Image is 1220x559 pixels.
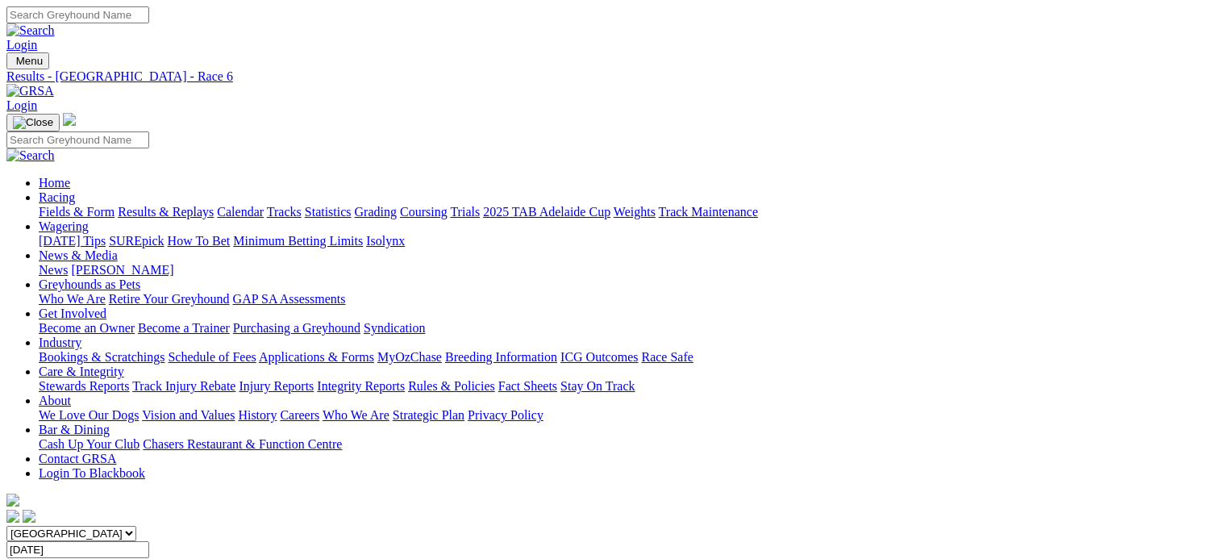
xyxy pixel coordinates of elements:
a: Results & Replays [118,205,214,219]
a: Stay On Track [560,379,635,393]
a: Care & Integrity [39,365,124,378]
a: Become an Owner [39,321,135,335]
div: Wagering [39,234,1214,248]
img: twitter.svg [23,510,35,523]
a: Wagering [39,219,89,233]
a: Injury Reports [239,379,314,393]
a: MyOzChase [377,350,442,364]
a: Cash Up Your Club [39,437,139,451]
a: Coursing [400,205,448,219]
a: Syndication [364,321,425,335]
a: Grading [355,205,397,219]
div: Racing [39,205,1214,219]
a: Rules & Policies [408,379,495,393]
img: Search [6,23,55,38]
a: Fields & Form [39,205,115,219]
a: [DATE] Tips [39,234,106,248]
a: Chasers Restaurant & Function Centre [143,437,342,451]
a: About [39,394,71,407]
div: Get Involved [39,321,1214,336]
a: Stewards Reports [39,379,129,393]
a: Calendar [217,205,264,219]
a: Get Involved [39,307,106,320]
a: Integrity Reports [317,379,405,393]
img: facebook.svg [6,510,19,523]
a: Track Maintenance [659,205,758,219]
a: Login [6,98,37,112]
a: How To Bet [168,234,231,248]
input: Select date [6,541,149,558]
a: Who We Are [323,408,389,422]
a: SUREpick [109,234,164,248]
button: Toggle navigation [6,114,60,131]
div: About [39,408,1214,423]
input: Search [6,131,149,148]
a: Tracks [267,205,302,219]
a: Race Safe [641,350,693,364]
a: 2025 TAB Adelaide Cup [483,205,610,219]
a: Strategic Plan [393,408,464,422]
a: Trials [450,205,480,219]
a: Who We Are [39,292,106,306]
a: We Love Our Dogs [39,408,139,422]
a: Track Injury Rebate [132,379,235,393]
a: Careers [280,408,319,422]
a: News [39,263,68,277]
img: logo-grsa-white.png [6,494,19,507]
a: Become a Trainer [138,321,230,335]
img: GRSA [6,84,54,98]
a: Schedule of Fees [168,350,256,364]
a: Login To Blackbook [39,466,145,480]
a: Bookings & Scratchings [39,350,164,364]
a: Home [39,176,70,190]
div: Care & Integrity [39,379,1214,394]
span: Menu [16,55,43,67]
a: ICG Outcomes [560,350,638,364]
a: Privacy Policy [468,408,543,422]
a: Weights [614,205,656,219]
a: Contact GRSA [39,452,116,465]
a: Bar & Dining [39,423,110,436]
a: Applications & Forms [259,350,374,364]
img: logo-grsa-white.png [63,113,76,126]
a: GAP SA Assessments [233,292,346,306]
a: Purchasing a Greyhound [233,321,360,335]
button: Toggle navigation [6,52,49,69]
img: Search [6,148,55,163]
div: News & Media [39,263,1214,277]
a: Isolynx [366,234,405,248]
a: Retire Your Greyhound [109,292,230,306]
a: Racing [39,190,75,204]
a: Industry [39,336,81,349]
div: Industry [39,350,1214,365]
a: Login [6,38,37,52]
div: Greyhounds as Pets [39,292,1214,307]
a: [PERSON_NAME] [71,263,173,277]
a: Results - [GEOGRAPHIC_DATA] - Race 6 [6,69,1214,84]
div: Bar & Dining [39,437,1214,452]
a: Greyhounds as Pets [39,277,140,291]
a: Minimum Betting Limits [233,234,363,248]
a: Vision and Values [142,408,235,422]
img: Close [13,116,53,129]
input: Search [6,6,149,23]
a: History [238,408,277,422]
a: News & Media [39,248,118,262]
a: Statistics [305,205,352,219]
a: Fact Sheets [498,379,557,393]
a: Breeding Information [445,350,557,364]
